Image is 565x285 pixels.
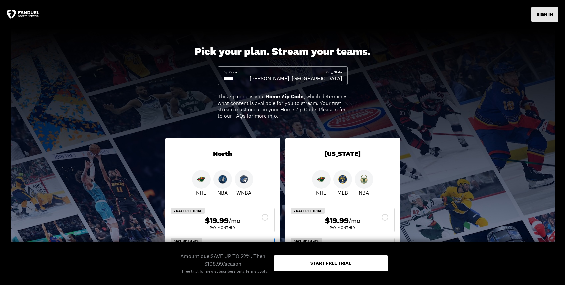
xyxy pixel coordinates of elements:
div: This zip code is your , which determines what content is available for you to stream. Your first ... [218,93,348,119]
p: NBA [359,189,369,197]
img: Brewers [338,175,347,184]
p: NHL [316,189,326,197]
img: Bucks [360,175,368,184]
p: MLB [337,189,348,197]
p: WNBA [236,189,251,197]
div: Pick your plan. Stream your teams. [195,45,371,58]
div: 7 Day Free Trial [171,208,205,214]
span: /mo [229,216,240,225]
img: Lynx [240,175,248,184]
div: [US_STATE] [285,138,400,170]
div: Amount due: SAVE UP TO 22%. Then $108.99/season [177,252,268,267]
b: Home Zip Code [265,93,304,100]
div: Pay Monthly [296,226,389,230]
div: SAVE UP TO 25% [291,238,322,244]
div: Start free trial [310,261,351,265]
a: Terms apply [245,269,267,274]
span: /mo [349,216,360,225]
div: [PERSON_NAME], [GEOGRAPHIC_DATA] [250,75,342,82]
p: NHL [196,189,206,197]
div: Pay Monthly [176,226,269,230]
span: $19.99 [205,216,229,226]
div: Free trial for new subscribers only. . [182,269,268,274]
img: Wild [317,175,326,184]
button: SIGN IN [531,7,558,22]
span: $19.99 [325,216,349,226]
div: City, State [326,70,342,75]
div: North [165,138,280,170]
div: SAVE UP TO 25% [171,238,202,244]
p: NBA [217,189,228,197]
img: Timberwolves [218,175,227,184]
img: Wild [197,175,206,184]
div: Zip Code [223,70,237,75]
div: 7 Day Free Trial [291,208,325,214]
